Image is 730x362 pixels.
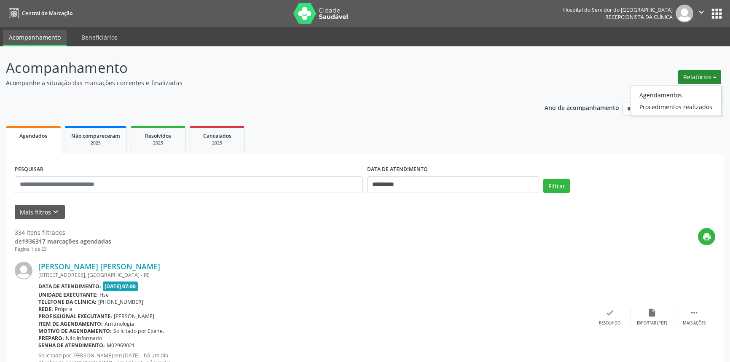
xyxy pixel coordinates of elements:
[630,86,722,116] ul: Relatórios
[15,163,43,176] label: PESQUISAR
[38,313,112,320] b: Profissional executante:
[55,306,72,313] span: Própria
[203,132,231,139] span: Cancelados
[15,228,111,237] div: 334 itens filtrados
[683,320,706,326] div: Mais ações
[631,101,721,113] a: Procedimentos realizados
[599,320,620,326] div: Resolvido
[137,140,179,146] div: 2025
[15,205,65,220] button: Mais filtroskeyboard_arrow_down
[98,298,143,306] span: [PHONE_NUMBER]
[697,8,706,17] i: 
[22,10,72,17] span: Central de Marcação
[38,262,160,271] a: [PERSON_NAME] [PERSON_NAME]
[3,30,67,46] a: Acompanhamento
[38,283,101,290] b: Data de atendimento:
[38,327,112,335] b: Motivo de agendamento:
[637,320,667,326] div: Exportar (PDF)
[105,320,134,327] span: Arritmologia
[103,282,138,291] span: [DATE] 07:00
[563,6,673,13] div: Hospital do Servidor do [GEOGRAPHIC_DATA]
[71,132,120,139] span: Não compareceram
[38,298,97,306] b: Telefone da clínica:
[676,5,693,22] img: img
[6,57,509,78] p: Acompanhamento
[75,30,123,45] a: Beneficiários
[145,132,171,139] span: Resolvidos
[22,237,111,245] strong: 1936317 marcações agendadas
[113,327,164,335] span: Solicitado por Etiene.
[709,6,724,21] button: apps
[367,163,428,176] label: DATA DE ATENDIMENTO
[114,313,154,320] span: [PERSON_NAME]
[38,306,53,313] b: Rede:
[698,228,715,245] button: print
[107,342,135,349] span: M02969021
[15,237,111,246] div: de
[38,271,589,279] div: [STREET_ADDRESS], [GEOGRAPHIC_DATA] - PE
[19,132,47,139] span: Agendados
[51,207,60,217] i: keyboard_arrow_down
[545,102,619,113] p: Ano de acompanhamento
[38,291,98,298] b: Unidade executante:
[99,291,109,298] span: Hse
[647,308,657,317] i: insert_drive_file
[38,320,103,327] b: Item de agendamento:
[605,308,615,317] i: check
[196,140,238,146] div: 2025
[15,246,111,253] div: Página 1 de 23
[678,70,721,84] button: Relatórios
[543,179,570,193] button: Filtrar
[690,308,699,317] i: 
[693,5,709,22] button: 
[66,335,102,342] span: Não informado
[15,262,32,279] img: img
[38,335,64,342] b: Preparo:
[71,140,120,146] div: 2025
[38,342,105,349] b: Senha de atendimento:
[6,6,72,20] a: Central de Marcação
[702,232,711,241] i: print
[631,89,721,101] a: Agendamentos
[6,78,509,87] p: Acompanhe a situação das marcações correntes e finalizadas
[605,13,673,21] span: Recepcionista da clínica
